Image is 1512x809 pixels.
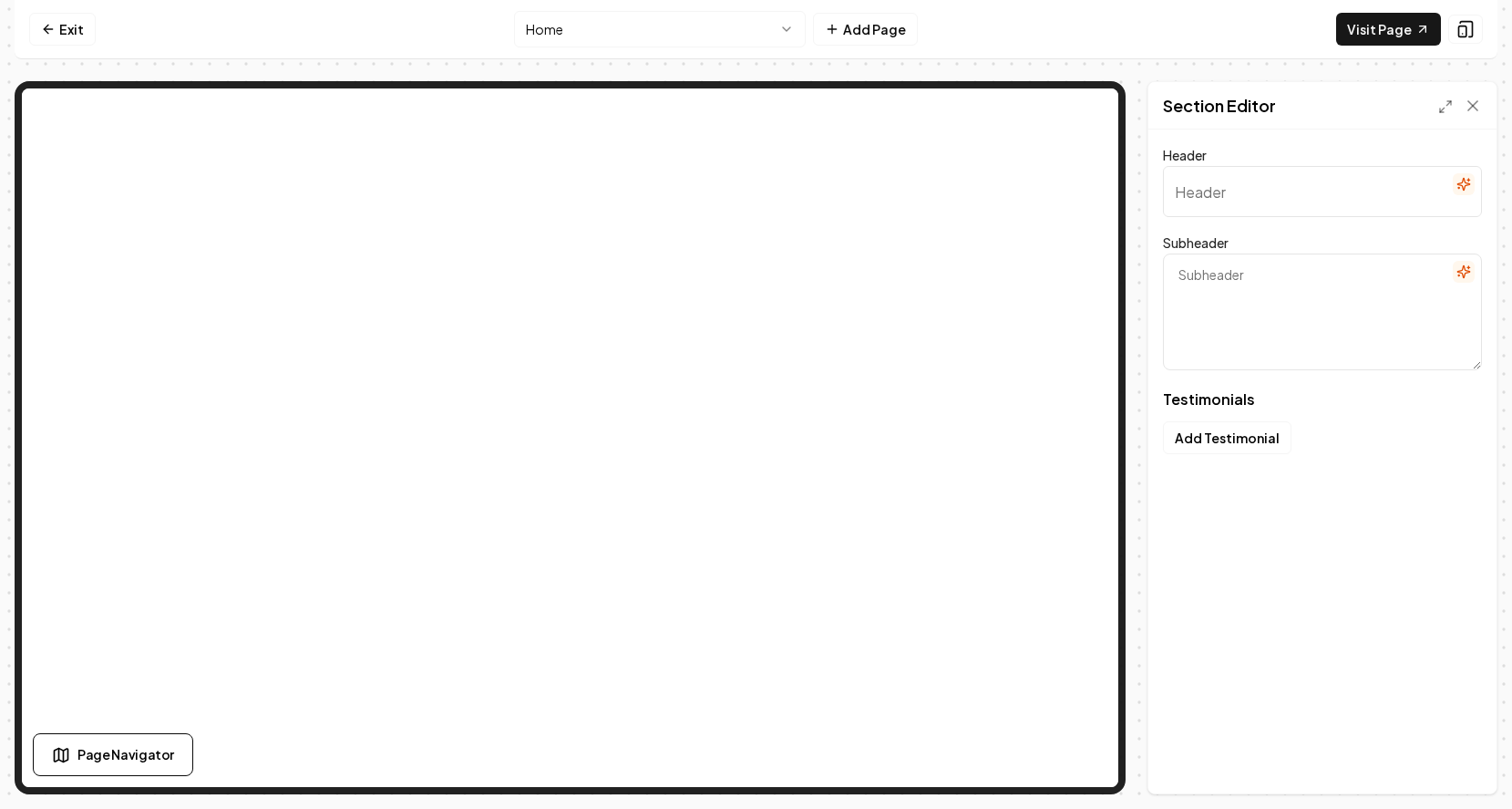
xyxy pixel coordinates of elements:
button: Add Page [813,13,918,46]
a: Visit Page [1336,13,1441,46]
input: Header [1163,166,1482,217]
span: Page Navigator [77,745,174,764]
a: Exit [29,13,96,46]
h2: Section Editor [1163,93,1276,119]
label: Subheader [1163,234,1229,251]
span: Testimonials [1163,392,1482,407]
button: Page Navigator [33,733,193,776]
label: Header [1163,147,1207,163]
button: Add Testimonial [1163,421,1291,454]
